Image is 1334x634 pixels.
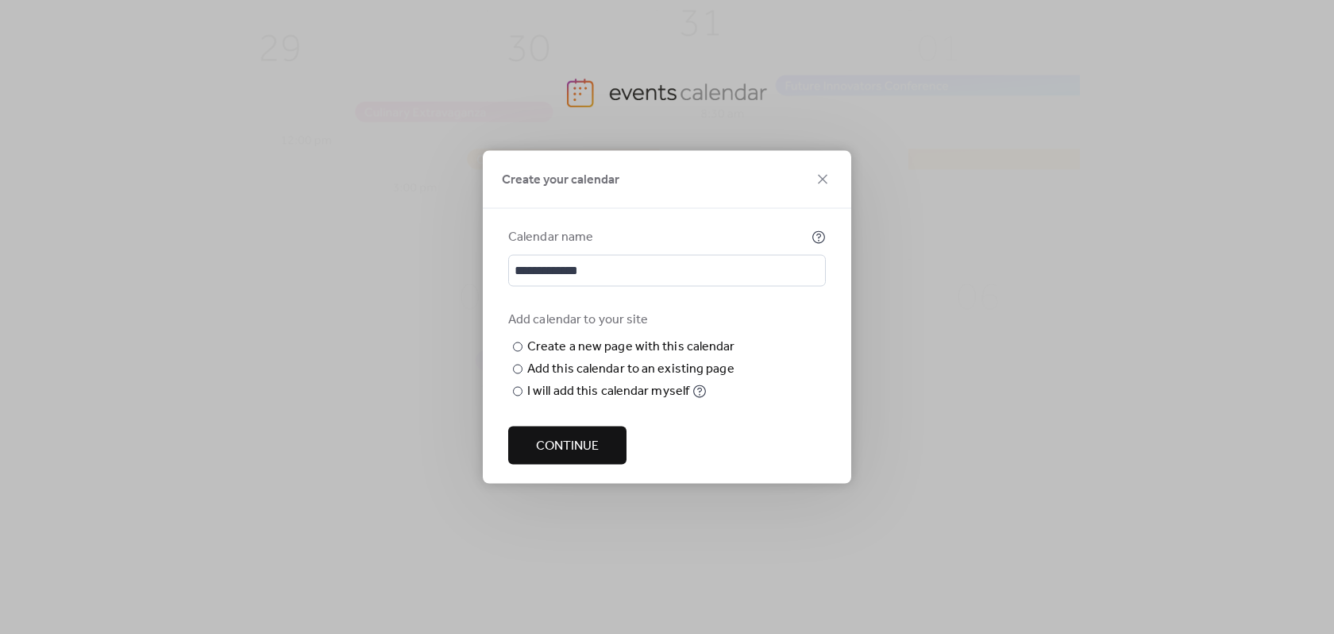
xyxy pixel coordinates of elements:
div: Calendar name [508,228,808,247]
div: Create a new page with this calendar [527,338,735,357]
span: Create your calendar [502,171,619,190]
div: I will add this calendar myself [527,382,689,401]
button: Continue [508,427,627,465]
div: Add calendar to your site [508,311,823,330]
div: Add this calendar to an existing page [527,360,734,379]
span: Continue [536,437,599,456]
